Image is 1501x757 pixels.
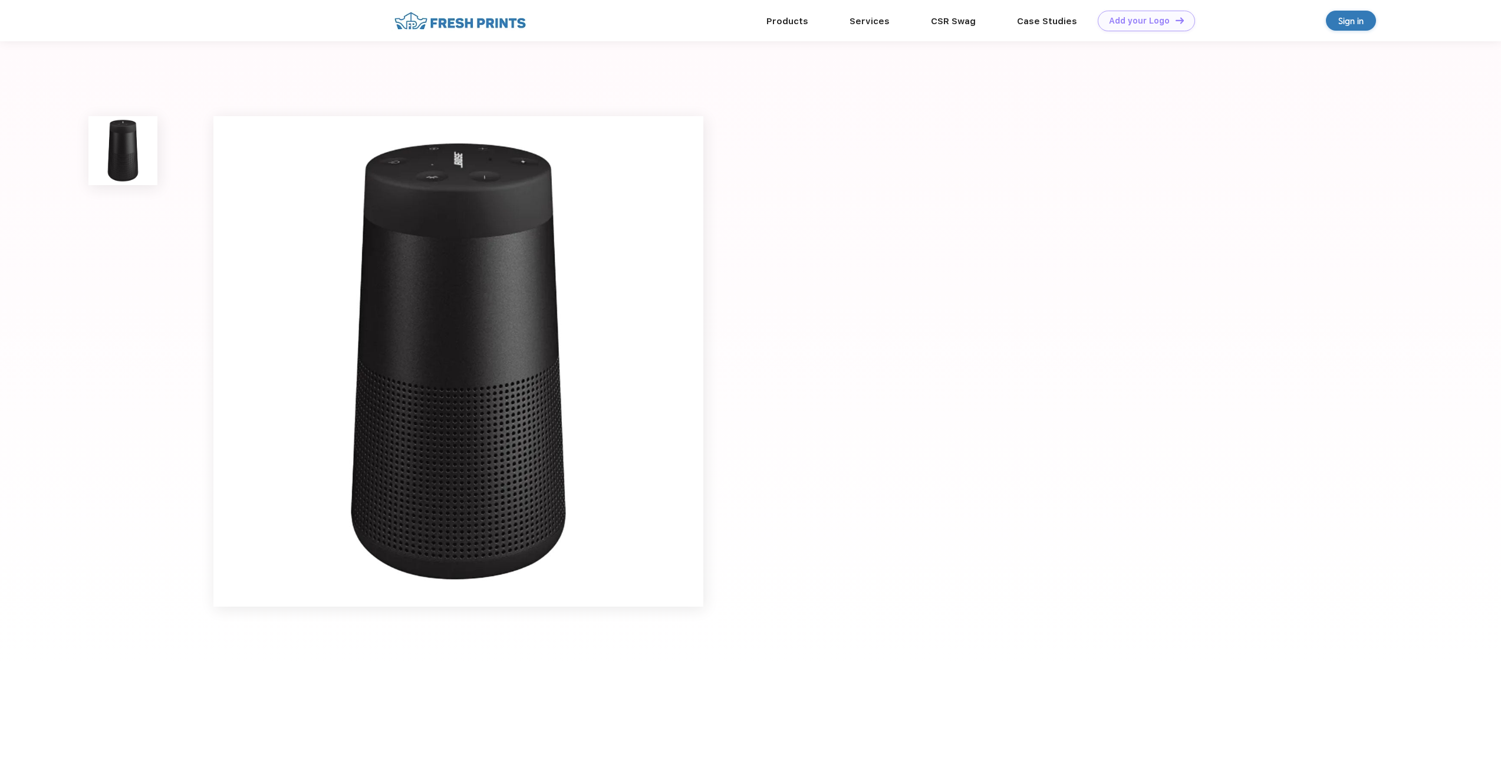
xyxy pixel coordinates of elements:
img: fo%20logo%202.webp [391,11,529,31]
a: Products [766,16,808,27]
img: DT [1176,17,1184,24]
img: func=resize&h=640 [213,116,703,606]
div: Sign in [1338,14,1364,28]
a: Sign in [1326,11,1376,31]
div: Add your Logo [1109,16,1170,26]
img: func=resize&h=100 [88,116,157,185]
